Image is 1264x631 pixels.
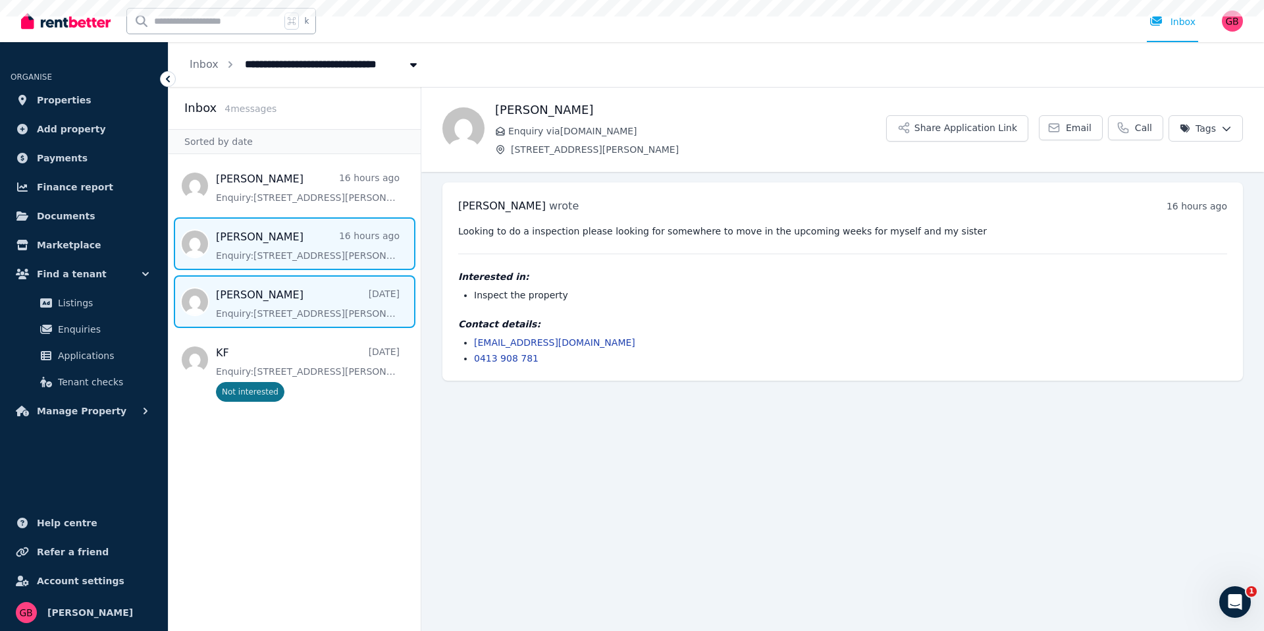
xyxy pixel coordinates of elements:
a: Properties [11,87,157,113]
span: [PERSON_NAME] [458,200,546,212]
a: KF[DATE]Enquiry:[STREET_ADDRESS][PERSON_NAME].Not interested [216,345,400,402]
span: Documents [37,208,95,224]
a: Applications [16,343,152,369]
time: 16 hours ago [1167,201,1227,211]
img: Georga Brown [16,602,37,623]
span: Refer a friend [37,544,109,560]
span: 1 [1246,586,1257,597]
a: Add property [11,116,157,142]
span: Manage Property [37,403,126,419]
a: Call [1108,115,1163,140]
button: Share Application Link [886,115,1028,142]
a: Documents [11,203,157,229]
span: 4 message s [224,103,276,114]
a: Enquiries [16,316,152,343]
span: k [304,16,309,26]
li: Inspect the property [474,288,1227,302]
a: Finance report [11,174,157,200]
a: Help centre [11,510,157,536]
div: Inbox [1149,15,1196,28]
span: ORGANISE [11,72,52,82]
nav: Breadcrumb [169,42,441,87]
h2: Inbox [184,99,217,117]
span: Add property [37,121,106,137]
h4: Interested in: [458,270,1227,283]
a: Email [1039,115,1103,140]
span: Tags [1180,122,1216,135]
span: [PERSON_NAME] [47,605,133,620]
nav: Message list [169,154,421,415]
a: Marketplace [11,232,157,258]
h4: Contact details: [458,317,1227,331]
a: Refer a friend [11,539,157,565]
button: Tags [1169,115,1243,142]
span: wrote [549,200,579,212]
span: Marketplace [37,237,101,253]
span: Help centre [37,515,97,531]
span: Applications [58,348,147,364]
span: Enquiries [58,321,147,337]
img: Jaye Gleeson [442,107,485,150]
span: Account settings [37,573,124,589]
img: RentBetter [21,11,111,31]
span: Listings [58,295,147,311]
a: 0413 908 781 [474,353,539,364]
span: [STREET_ADDRESS][PERSON_NAME] [511,143,886,156]
span: Call [1135,121,1152,134]
div: Sorted by date [169,129,421,154]
img: Georga Brown [1222,11,1243,32]
span: Find a tenant [37,266,107,282]
span: Finance report [37,179,113,195]
a: [EMAIL_ADDRESS][DOMAIN_NAME] [474,337,635,348]
button: Manage Property [11,398,157,424]
span: Tenant checks [58,374,147,390]
iframe: Intercom live chat [1219,586,1251,618]
a: Listings [16,290,152,316]
span: Enquiry via [DOMAIN_NAME] [508,124,886,138]
pre: Looking to do a inspection please looking for somewhere to move in the upcoming weeks for myself ... [458,225,1227,238]
h1: [PERSON_NAME] [495,101,886,119]
span: Payments [37,150,88,166]
a: Tenant checks [16,369,152,395]
a: [PERSON_NAME]16 hours agoEnquiry:[STREET_ADDRESS][PERSON_NAME]. [216,171,400,204]
span: Email [1066,121,1092,134]
a: Inbox [190,58,219,70]
a: Payments [11,145,157,171]
a: [PERSON_NAME][DATE]Enquiry:[STREET_ADDRESS][PERSON_NAME]. [216,287,400,320]
a: [PERSON_NAME]16 hours agoEnquiry:[STREET_ADDRESS][PERSON_NAME]. [216,229,400,262]
button: Find a tenant [11,261,157,287]
span: Properties [37,92,92,108]
a: Account settings [11,568,157,594]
